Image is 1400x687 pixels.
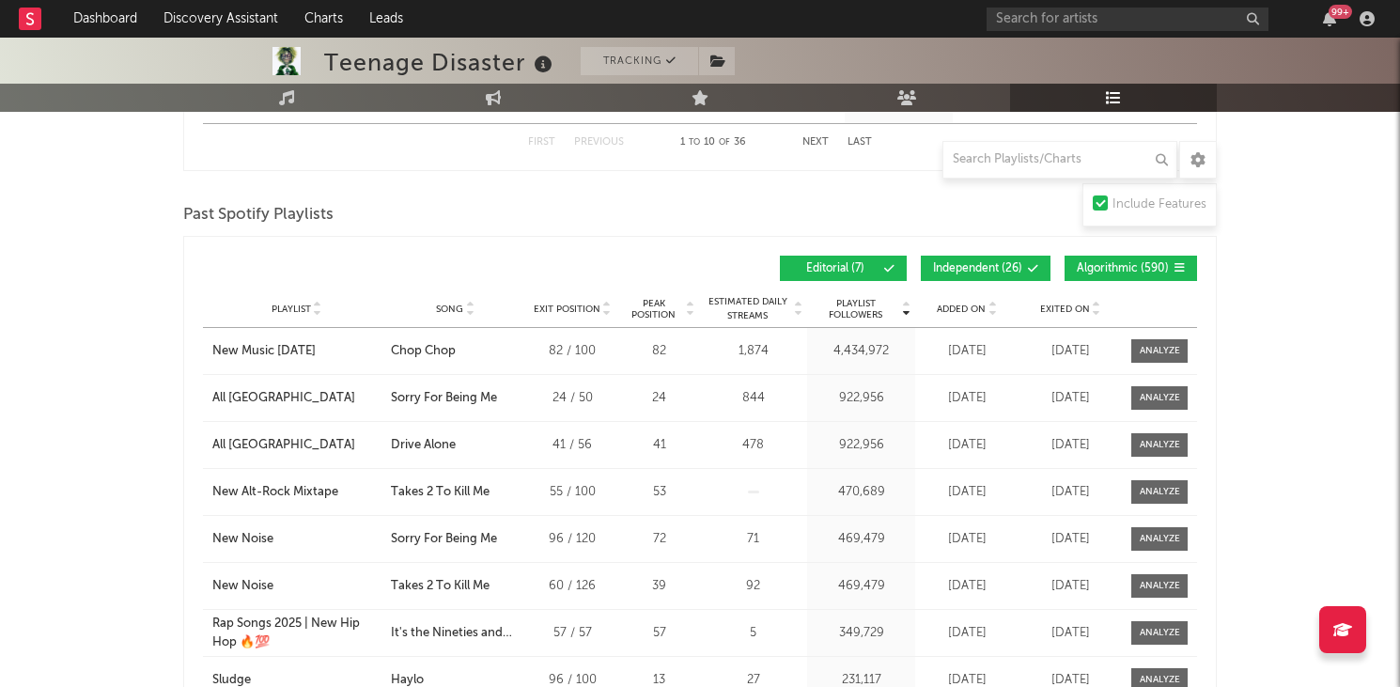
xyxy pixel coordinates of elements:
[704,389,802,408] div: 844
[530,624,614,643] div: 57 / 57
[624,389,694,408] div: 24
[624,624,694,643] div: 57
[933,263,1022,274] span: Independent ( 26 )
[212,483,381,502] a: New Alt-Rock Mixtape
[920,624,1014,643] div: [DATE]
[534,304,600,315] span: Exit Position
[704,436,802,455] div: 478
[719,138,730,147] span: of
[848,137,872,148] button: Last
[1023,624,1117,643] div: [DATE]
[530,389,614,408] div: 24 / 50
[391,389,521,408] a: Sorry For Being Me
[812,436,910,455] div: 922,956
[1023,436,1117,455] div: [DATE]
[212,530,273,549] div: New Noise
[212,615,381,651] a: Rap Songs 2025 | New Hip Hop 🔥💯
[530,530,614,549] div: 96 / 120
[1023,483,1117,502] div: [DATE]
[530,483,614,502] div: 55 / 100
[212,530,381,549] a: New Noise
[624,298,683,320] span: Peak Position
[937,304,986,315] span: Added On
[391,530,497,549] div: Sorry For Being Me
[391,624,521,643] a: It's the Nineties and I'm Not Ok
[212,436,381,455] a: All [GEOGRAPHIC_DATA]
[689,138,700,147] span: to
[812,577,910,596] div: 469,479
[1023,577,1117,596] div: [DATE]
[1323,11,1336,26] button: 99+
[624,577,694,596] div: 39
[391,342,456,361] div: Chop Chop
[391,483,521,502] a: Takes 2 To Kill Me
[391,530,521,549] a: Sorry For Being Me
[624,436,694,455] div: 41
[574,137,624,148] button: Previous
[624,483,694,502] div: 53
[1040,304,1090,315] span: Exited On
[324,47,557,78] div: Teenage Disaster
[812,342,910,361] div: 4,434,972
[987,8,1268,31] input: Search for artists
[272,304,311,315] span: Playlist
[212,389,355,408] div: All [GEOGRAPHIC_DATA]
[780,256,907,281] button: Editorial(7)
[528,137,555,148] button: First
[812,298,899,320] span: Playlist Followers
[920,483,1014,502] div: [DATE]
[942,141,1177,179] input: Search Playlists/Charts
[792,263,879,274] span: Editorial ( 7 )
[920,342,1014,361] div: [DATE]
[391,342,521,361] a: Chop Chop
[812,389,910,408] div: 922,956
[391,389,497,408] div: Sorry For Being Me
[391,436,521,455] a: Drive Alone
[1023,530,1117,549] div: [DATE]
[212,342,316,361] div: New Music [DATE]
[212,577,381,596] a: New Noise
[391,577,490,596] div: Takes 2 To Kill Me
[1023,342,1117,361] div: [DATE]
[802,137,829,148] button: Next
[530,436,614,455] div: 41 / 56
[391,577,521,596] a: Takes 2 To Kill Me
[704,342,802,361] div: 1,874
[920,436,1014,455] div: [DATE]
[1023,389,1117,408] div: [DATE]
[183,204,334,226] span: Past Spotify Playlists
[436,304,463,315] span: Song
[391,436,456,455] div: Drive Alone
[1065,256,1197,281] button: Algorithmic(590)
[212,436,355,455] div: All [GEOGRAPHIC_DATA]
[920,530,1014,549] div: [DATE]
[212,577,273,596] div: New Noise
[920,577,1014,596] div: [DATE]
[920,389,1014,408] div: [DATE]
[581,47,698,75] button: Tracking
[1077,263,1169,274] span: Algorithmic ( 590 )
[812,483,910,502] div: 470,689
[530,577,614,596] div: 60 / 126
[704,530,802,549] div: 71
[530,342,614,361] div: 82 / 100
[661,132,765,154] div: 1 10 36
[212,483,338,502] div: New Alt-Rock Mixtape
[812,624,910,643] div: 349,729
[212,389,381,408] a: All [GEOGRAPHIC_DATA]
[624,342,694,361] div: 82
[921,256,1050,281] button: Independent(26)
[812,530,910,549] div: 469,479
[1329,5,1352,19] div: 99 +
[212,342,381,361] a: New Music [DATE]
[704,624,802,643] div: 5
[391,483,490,502] div: Takes 2 To Kill Me
[624,530,694,549] div: 72
[704,577,802,596] div: 92
[704,295,791,323] span: Estimated Daily Streams
[1112,194,1206,216] div: Include Features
